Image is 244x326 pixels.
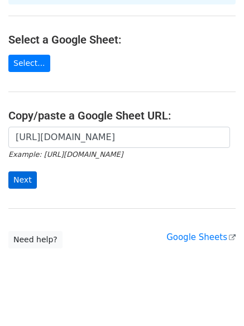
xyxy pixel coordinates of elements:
[166,232,236,242] a: Google Sheets
[8,33,236,46] h4: Select a Google Sheet:
[8,55,50,72] a: Select...
[188,272,244,326] iframe: Chat Widget
[8,109,236,122] h4: Copy/paste a Google Sheet URL:
[8,150,123,159] small: Example: [URL][DOMAIN_NAME]
[8,127,230,148] input: Paste your Google Sheet URL here
[8,231,63,248] a: Need help?
[8,171,37,189] input: Next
